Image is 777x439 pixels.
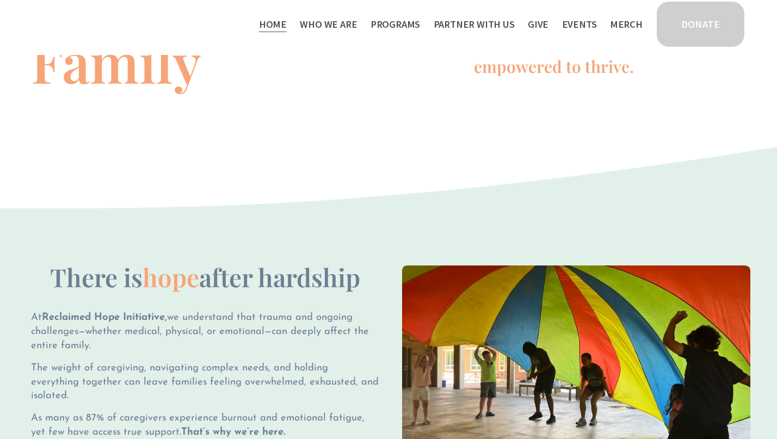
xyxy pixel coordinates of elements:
strong: That’s why we’re here. [181,427,285,437]
a: Merch [610,15,643,33]
strong: Reclaimed Hope Initiative, [42,312,167,323]
a: folder dropdown [300,15,357,33]
span: Programs [371,16,421,32]
a: folder dropdown [371,15,421,33]
a: folder dropdown [434,15,515,33]
span: At we understand that trauma and ongoing challenges—whether medical, physical, or emotional—can d... [31,312,372,351]
span: The weight of caregiving, navigating complex needs, and holding everything together can leave fam... [31,363,382,401]
span: Partner With Us [434,16,515,32]
a: Give [528,15,548,33]
a: Events [562,15,597,33]
span: after hardship [199,260,360,294]
span: Who We Are [300,16,357,32]
span: hope [143,260,199,294]
span: There is [50,260,143,294]
a: Home [259,15,287,33]
span: As many as 87% of caregivers experience burnout and emotional fatigue, yet few have access true s... [31,413,368,437]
